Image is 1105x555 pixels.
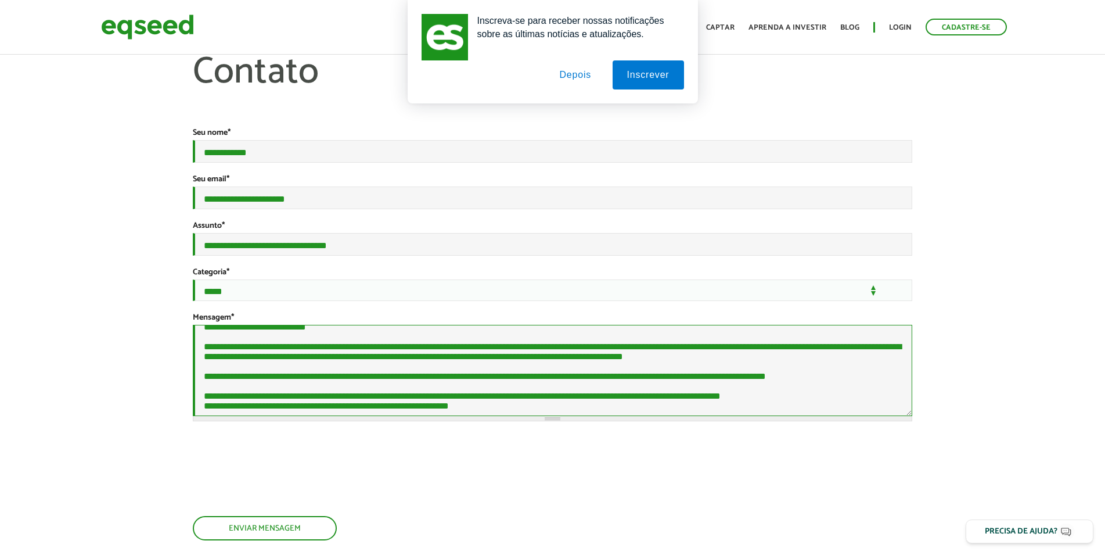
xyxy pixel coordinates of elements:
span: Este campo é obrigatório. [228,126,231,139]
label: Categoria [193,268,229,277]
iframe: reCAPTCHA [193,445,369,490]
label: Assunto [193,222,225,230]
span: Este campo é obrigatório. [222,219,225,232]
span: Este campo é obrigatório. [231,311,234,324]
label: Mensagem [193,314,234,322]
label: Seu email [193,176,229,184]
button: Enviar mensagem [193,516,337,540]
span: Este campo é obrigatório. [226,173,229,186]
img: notification icon [422,14,468,60]
label: Seu nome [193,129,231,137]
div: Inscreva-se para receber nossas notificações sobre as últimas notícias e atualizações. [468,14,684,41]
button: Inscrever [613,60,684,89]
button: Depois [545,60,606,89]
span: Este campo é obrigatório. [226,266,229,279]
